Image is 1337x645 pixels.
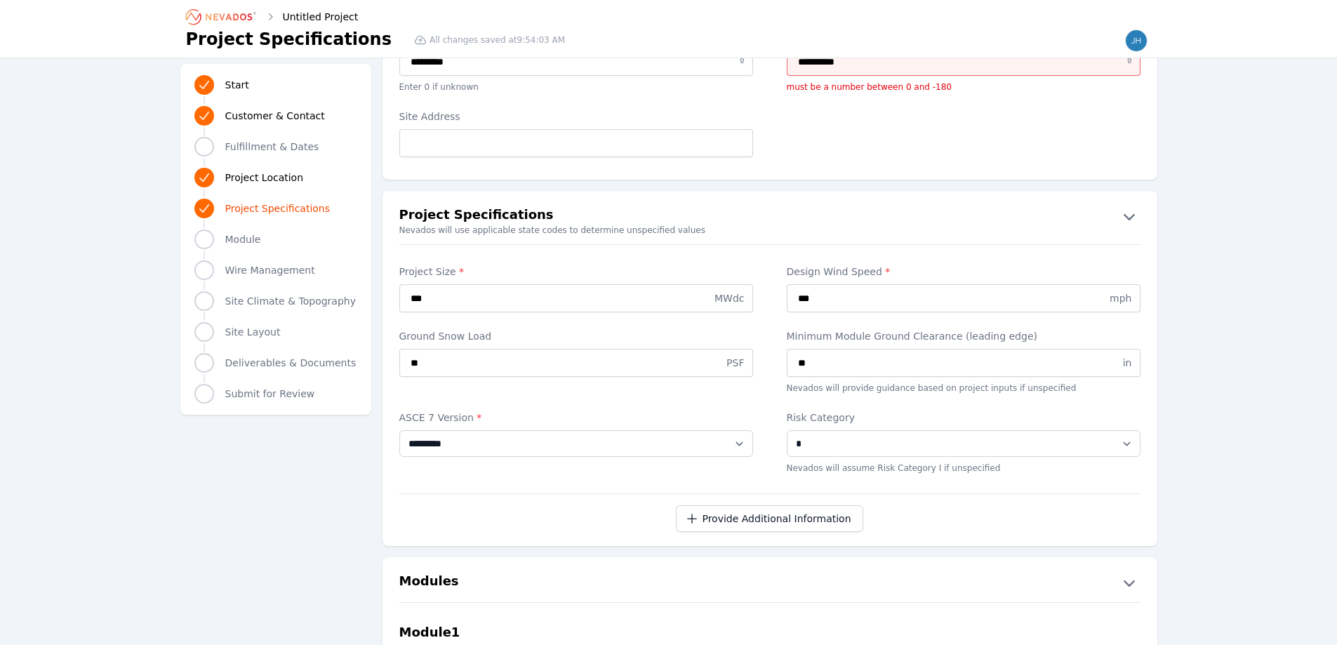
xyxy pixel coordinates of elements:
[225,78,249,92] span: Start
[225,325,281,339] span: Site Layout
[225,109,325,123] span: Customer & Contact
[430,34,565,46] span: All changes saved at 9:54:03 AM
[186,6,359,28] nav: Breadcrumb
[225,201,331,215] span: Project Specifications
[383,225,1157,236] small: Nevados will use applicable state codes to determine unspecified values
[383,571,1157,594] button: Modules
[676,505,863,532] button: Provide Additional Information
[1125,29,1148,52] img: jhollingsworth@tedrenewables.com
[399,623,460,642] h3: Module 1
[399,109,753,124] label: Site Address
[787,329,1140,343] label: Minimum Module Ground Clearance (leading edge)
[787,265,1140,279] label: Design Wind Speed
[787,463,1140,474] p: Nevados will assume Risk Category I if unspecified
[194,72,357,406] nav: Progress
[263,10,359,24] div: Untitled Project
[787,81,1140,93] p: must be a number between 0 and -180
[787,411,1140,425] label: Risk Category
[787,383,1140,394] p: Nevados will provide guidance based on project inputs if unspecified
[225,356,357,370] span: Deliverables & Documents
[225,294,356,308] span: Site Climate & Topography
[186,28,392,51] h1: Project Specifications
[225,171,304,185] span: Project Location
[225,387,315,401] span: Submit for Review
[225,263,315,277] span: Wire Management
[399,329,753,343] label: Ground Snow Load
[225,140,319,154] span: Fulfillment & Dates
[399,205,554,227] h2: Project Specifications
[399,571,459,594] h2: Modules
[399,411,753,425] label: ASCE 7 Version
[399,81,753,93] p: Enter 0 if unknown
[399,265,753,279] label: Project Size
[225,232,261,246] span: Module
[383,205,1157,227] button: Project Specifications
